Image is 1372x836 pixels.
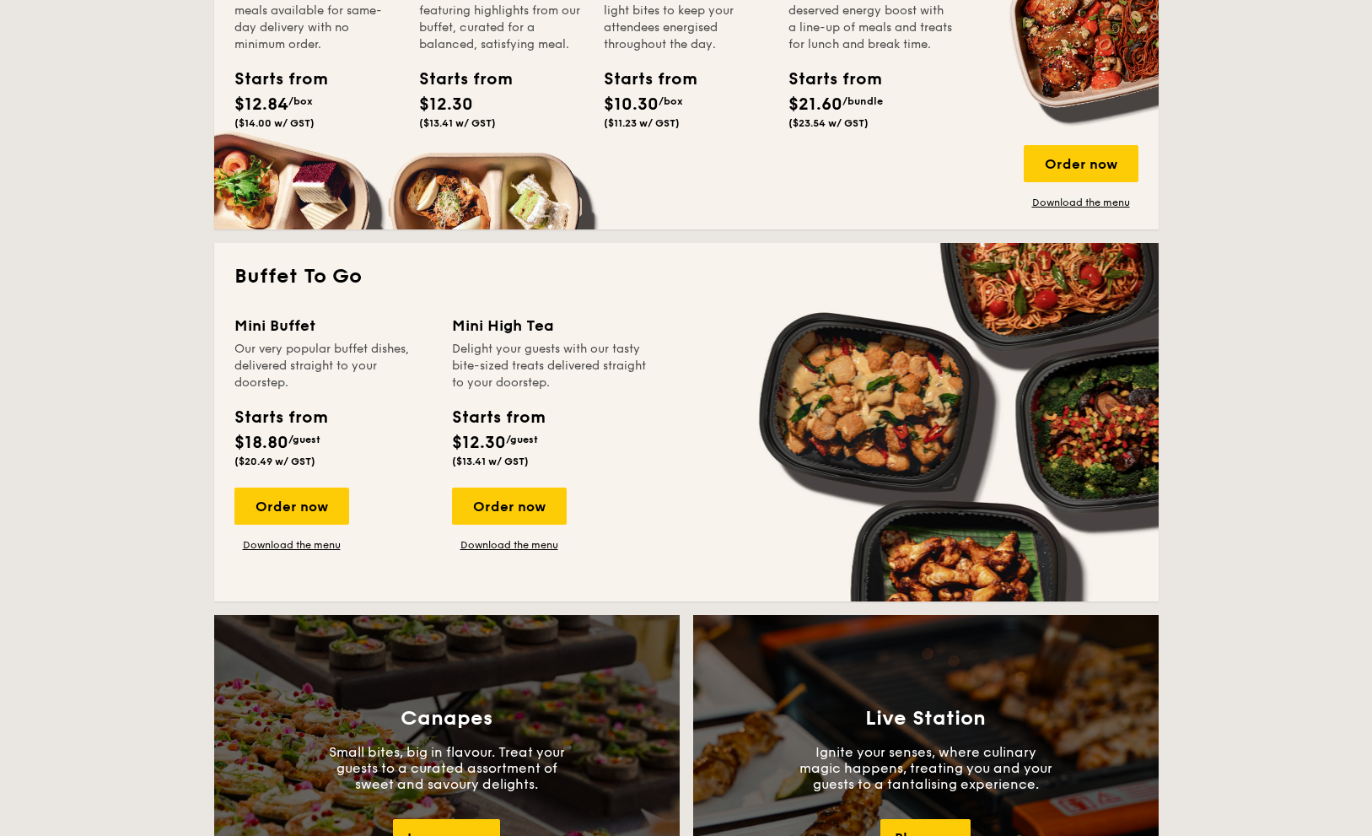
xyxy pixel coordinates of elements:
[288,95,313,107] span: /box
[452,456,529,467] span: ($13.41 w/ GST)
[452,341,649,391] div: Delight your guests with our tasty bite-sized treats delivered straight to your doorstep.
[788,94,842,115] span: $21.60
[452,405,544,430] div: Starts from
[288,434,320,445] span: /guest
[865,707,986,731] h3: Live Station
[604,117,680,129] span: ($11.23 w/ GST)
[234,538,349,552] a: Download the menu
[452,488,567,525] div: Order now
[234,67,310,92] div: Starts from
[604,67,680,92] div: Starts from
[842,95,883,107] span: /bundle
[419,94,473,115] span: $12.30
[506,434,538,445] span: /guest
[659,95,683,107] span: /box
[799,744,1052,792] p: Ignite your senses, where culinary magic happens, treating you and your guests to a tantalising e...
[234,405,326,430] div: Starts from
[401,707,492,731] h3: Canapes
[452,538,567,552] a: Download the menu
[604,94,659,115] span: $10.30
[788,117,869,129] span: ($23.54 w/ GST)
[234,314,432,337] div: Mini Buffet
[320,744,573,792] p: Small bites, big in flavour. Treat your guests to a curated assortment of sweet and savoury delig...
[234,456,315,467] span: ($20.49 w/ GST)
[419,67,495,92] div: Starts from
[452,314,649,337] div: Mini High Tea
[788,67,864,92] div: Starts from
[234,94,288,115] span: $12.84
[452,433,506,453] span: $12.30
[234,263,1138,290] h2: Buffet To Go
[1024,196,1138,209] a: Download the menu
[234,488,349,525] div: Order now
[234,433,288,453] span: $18.80
[419,117,496,129] span: ($13.41 w/ GST)
[234,341,432,391] div: Our very popular buffet dishes, delivered straight to your doorstep.
[234,117,315,129] span: ($14.00 w/ GST)
[1024,145,1138,182] div: Order now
